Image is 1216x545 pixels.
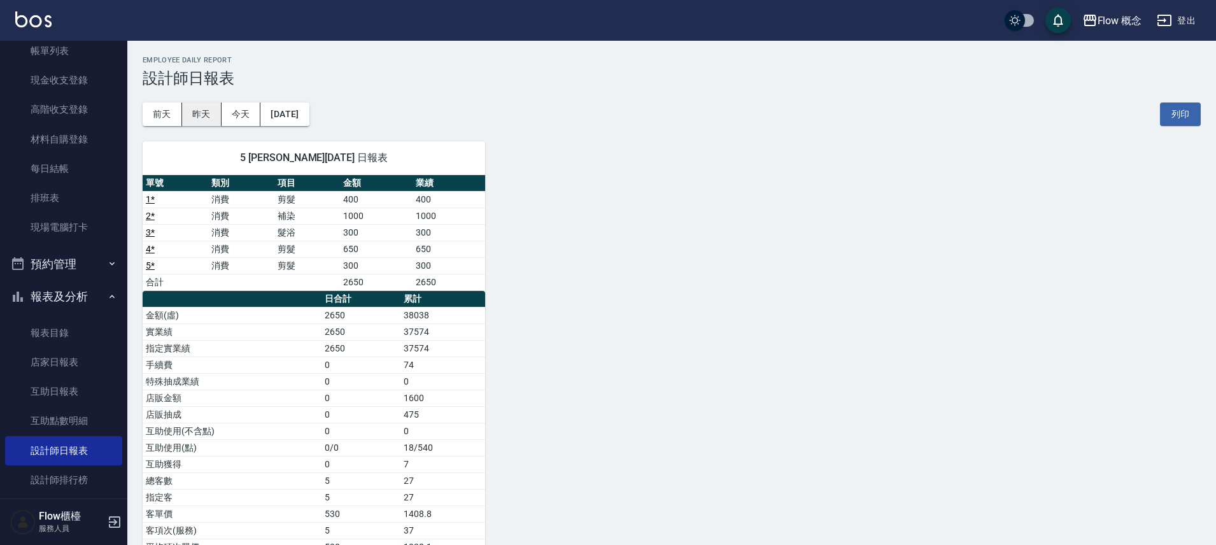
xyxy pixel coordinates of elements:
button: [DATE] [260,103,309,126]
h5: Flow櫃檯 [39,510,104,523]
td: 0 [322,423,400,439]
img: Person [10,509,36,535]
a: 報表目錄 [5,318,122,348]
td: 指定實業績 [143,340,322,357]
a: 設計師排行榜 [5,465,122,495]
button: 今天 [222,103,261,126]
td: 37574 [400,340,485,357]
th: 類別 [208,175,274,192]
td: 1408.8 [400,506,485,522]
td: 650 [340,241,413,257]
button: save [1045,8,1071,33]
h2: Employee Daily Report [143,56,1201,64]
th: 金額 [340,175,413,192]
td: 2650 [340,274,413,290]
td: 消費 [208,208,274,224]
th: 日合計 [322,291,400,308]
button: 報表及分析 [5,280,122,313]
td: 2650 [322,323,400,340]
td: 店販抽成 [143,406,322,423]
td: 剪髮 [274,191,340,208]
a: 店販抽成明細 [5,495,122,524]
button: 預約管理 [5,248,122,281]
td: 38038 [400,307,485,323]
td: 0 [322,390,400,406]
td: 0 [322,357,400,373]
td: 金額(虛) [143,307,322,323]
th: 項目 [274,175,340,192]
td: 髮浴 [274,224,340,241]
td: 475 [400,406,485,423]
td: 0/0 [322,439,400,456]
td: 客單價 [143,506,322,522]
td: 37574 [400,323,485,340]
td: 店販金額 [143,390,322,406]
td: 剪髮 [274,241,340,257]
td: 指定客 [143,489,322,506]
a: 每日結帳 [5,154,122,183]
h3: 設計師日報表 [143,69,1201,87]
td: 0 [400,373,485,390]
th: 業績 [413,175,485,192]
td: 剪髮 [274,257,340,274]
td: 300 [340,257,413,274]
td: 1000 [413,208,485,224]
td: 650 [413,241,485,257]
td: 消費 [208,257,274,274]
td: 特殊抽成業績 [143,373,322,390]
td: 2650 [322,340,400,357]
td: 消費 [208,241,274,257]
div: Flow 概念 [1098,13,1142,29]
td: 530 [322,506,400,522]
td: 300 [340,224,413,241]
td: 合計 [143,274,208,290]
button: 登出 [1152,9,1201,32]
span: 5 [PERSON_NAME][DATE] 日報表 [158,152,470,164]
td: 總客數 [143,472,322,489]
img: Logo [15,11,52,27]
td: 27 [400,472,485,489]
td: 手續費 [143,357,322,373]
a: 互助點數明細 [5,406,122,435]
a: 互助日報表 [5,377,122,406]
td: 補染 [274,208,340,224]
td: 5 [322,472,400,489]
td: 0 [400,423,485,439]
td: 互助使用(點) [143,439,322,456]
td: 消費 [208,224,274,241]
td: 27 [400,489,485,506]
th: 單號 [143,175,208,192]
th: 累計 [400,291,485,308]
td: 1000 [340,208,413,224]
table: a dense table [143,175,485,291]
p: 服務人員 [39,523,104,534]
td: 300 [413,224,485,241]
td: 74 [400,357,485,373]
a: 排班表 [5,183,122,213]
td: 7 [400,456,485,472]
button: 列印 [1160,103,1201,126]
td: 0 [322,456,400,472]
a: 設計師日報表 [5,436,122,465]
td: 1600 [400,390,485,406]
a: 高階收支登錄 [5,95,122,124]
td: 5 [322,489,400,506]
td: 0 [322,406,400,423]
td: 400 [413,191,485,208]
a: 材料自購登錄 [5,125,122,154]
td: 18/540 [400,439,485,456]
a: 店家日報表 [5,348,122,377]
a: 帳單列表 [5,36,122,66]
td: 2650 [322,307,400,323]
td: 0 [322,373,400,390]
td: 消費 [208,191,274,208]
td: 37 [400,522,485,539]
td: 400 [340,191,413,208]
button: 昨天 [182,103,222,126]
td: 300 [413,257,485,274]
td: 客項次(服務) [143,522,322,539]
a: 現場電腦打卡 [5,213,122,242]
td: 互助使用(不含點) [143,423,322,439]
td: 實業績 [143,323,322,340]
td: 2650 [413,274,485,290]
